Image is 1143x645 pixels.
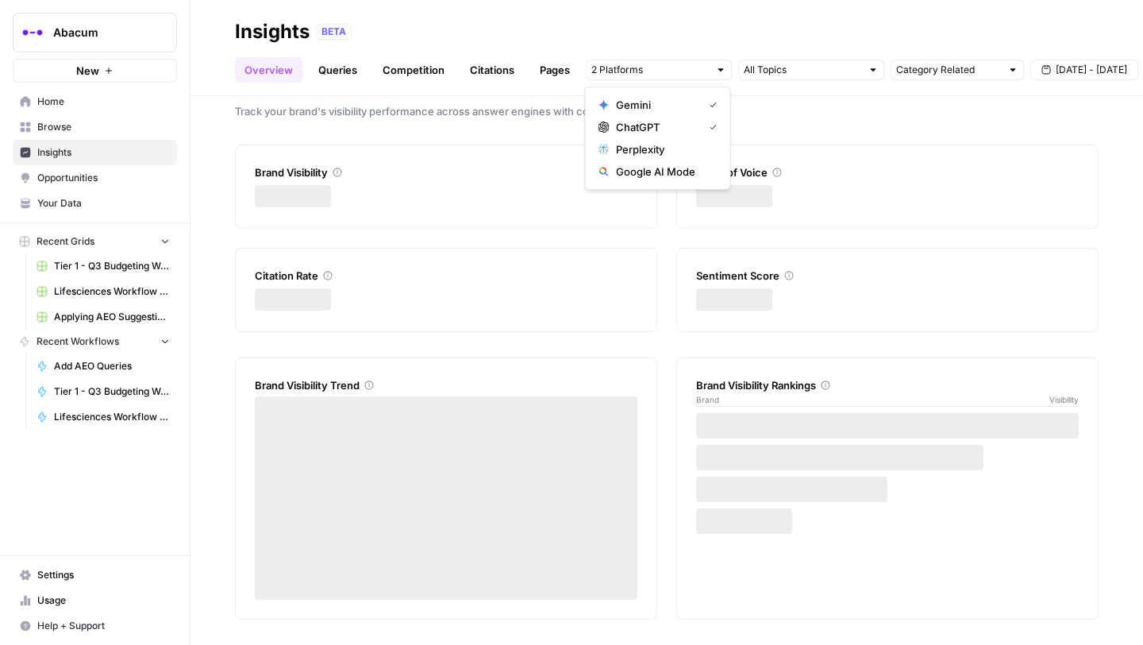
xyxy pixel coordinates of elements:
span: Tier 1 - Q3 Budgeting Workflows Grid [54,259,170,273]
span: Your Data [37,196,170,210]
a: Home [13,89,177,114]
a: Lifesciences Workflow ([DATE]) [29,404,177,430]
a: Insights [13,140,177,165]
span: New [76,63,99,79]
a: Opportunities [13,165,177,191]
button: Recent Grids [13,230,177,253]
div: Brand Visibility Rankings [696,377,1079,393]
span: Gemini [616,97,697,113]
input: Category Related [896,62,1001,78]
div: Brand Visibility [255,164,637,180]
button: Workspace: Abacum [13,13,177,52]
a: Your Data [13,191,177,216]
span: Lifesciences Workflow ([DATE]) Grid [54,284,170,299]
div: BETA [316,24,352,40]
div: Share of Voice [696,164,1079,180]
span: Tier 1 - Q3 Budgeting Workflows [54,384,170,399]
span: Perplexity [616,141,711,157]
button: New [13,59,177,83]
span: Applying AEO Suggestions [54,310,170,324]
a: Tier 1 - Q3 Budgeting Workflows [29,379,177,404]
button: Recent Workflows [13,330,177,353]
span: Brand [696,393,719,406]
span: Add AEO Queries [54,359,170,373]
div: Insights [235,19,310,44]
span: Recent Workflows [37,334,119,349]
span: Track your brand's visibility performance across answer engines with comprehensive metrics. [235,103,1099,119]
a: Settings [13,562,177,588]
a: Applying AEO Suggestions [29,304,177,330]
span: Usage [37,593,170,608]
a: Lifesciences Workflow ([DATE]) Grid [29,279,177,304]
input: 2 Platforms [591,62,709,78]
a: Overview [235,57,302,83]
span: [DATE] - [DATE] [1056,63,1127,77]
span: Abacum [53,25,149,41]
span: Home [37,95,170,109]
a: Citations [460,57,524,83]
a: Browse [13,114,177,140]
span: Settings [37,568,170,582]
a: Pages [530,57,579,83]
span: Insights [37,145,170,160]
button: Help + Support [13,613,177,639]
span: Help + Support [37,619,170,633]
input: All Topics [744,62,861,78]
span: Recent Grids [37,234,94,249]
div: Brand Visibility Trend [255,377,637,393]
a: Queries [309,57,367,83]
a: Add AEO Queries [29,353,177,379]
span: Google AI Mode [616,164,711,180]
a: Tier 1 - Q3 Budgeting Workflows Grid [29,253,177,279]
button: [DATE] - [DATE] [1030,60,1138,80]
img: Abacum Logo [18,18,47,47]
a: Usage [13,588,177,613]
a: Competition [373,57,454,83]
span: Lifesciences Workflow ([DATE]) [54,410,170,424]
span: Opportunities [37,171,170,185]
div: Citation Rate [255,268,637,284]
span: Browse [37,120,170,134]
div: Sentiment Score [696,268,1079,284]
span: ChatGPT [616,119,697,135]
span: Visibility [1049,393,1079,406]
